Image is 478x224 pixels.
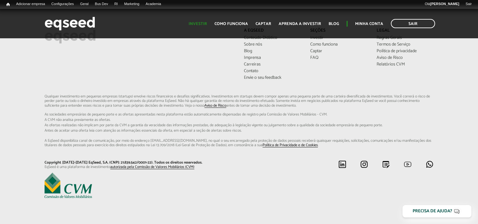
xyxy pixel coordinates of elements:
[377,36,433,40] a: Regras Gerais
[204,104,226,108] a: Aviso de Risco
[215,22,248,26] a: Como funciona
[377,62,433,67] a: Relatórios CVM
[310,36,367,40] a: Investir
[426,160,433,168] img: whatsapp.svg
[45,160,234,165] p: Copyright [DATE]-[DATE] EqSeed, S.A. (CNPJ: 21.839.542/0001-22). Todos os direitos reservados.
[45,15,95,32] img: EqSeed
[377,42,433,47] a: Termos de Serviço
[263,143,318,147] a: Política de Privacidade e de Cookies
[244,76,300,80] a: Envie o seu feedback
[92,2,111,7] a: Bus Dev
[338,160,346,168] img: linkedin.svg
[377,49,433,53] a: Política de privacidade
[110,165,194,169] a: autorizada pela Comissão de Valores Mobiliários (CVM)
[45,165,234,169] p: EqSeed é uma plataforma de investimento
[462,2,475,7] a: Sair
[45,129,433,133] span: Antes de aceitar uma oferta leia com atenção as informações essenciais da oferta, em especial...
[360,160,368,168] img: instagram.svg
[391,19,435,28] a: Sair
[142,2,164,7] a: Academia
[421,2,462,7] a: Olá[PERSON_NAME]
[45,118,433,122] span: A CVM não analisa previamente as ofertas.
[111,2,121,7] a: RI
[121,2,142,7] a: Marketing
[13,2,48,7] a: Adicionar empresa
[382,160,390,168] img: blog.svg
[377,56,433,60] a: Aviso de Risco
[310,42,367,47] a: Como funciona
[355,22,383,26] a: Minha conta
[244,56,300,60] a: Imprensa
[244,62,300,67] a: Carreiras
[244,49,300,53] a: Blog
[310,56,367,60] a: FAQ
[329,22,339,26] a: Blog
[45,113,433,116] span: As sociedades empresárias de pequeno porte e as ofertas apresentadas nesta plataforma estão aut...
[3,2,13,8] a: Início
[310,49,367,53] a: Captar
[244,42,300,47] a: Sobre nós
[404,160,412,168] img: youtube.svg
[189,22,207,26] a: Investir
[77,2,92,7] a: Geral
[6,2,10,7] span: Início
[256,22,271,26] a: Captar
[45,94,433,148] p: Qualquer investimento em pequenas empresas (startups) envolve riscos financeiros e desafios signi...
[244,36,300,40] a: Conteúdo Didático
[45,173,92,198] img: EqSeed é uma plataforma de investimento autorizada pela Comissão de Valores Mobiliários (CVM)
[430,2,459,6] strong: [PERSON_NAME]
[48,2,77,7] a: Configurações
[279,22,321,26] a: Aprenda a investir
[244,69,300,73] a: Contato
[45,123,433,127] span: As ofertas realizadas não implicam por parte da CVM a garantia da veracidade das informações p...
